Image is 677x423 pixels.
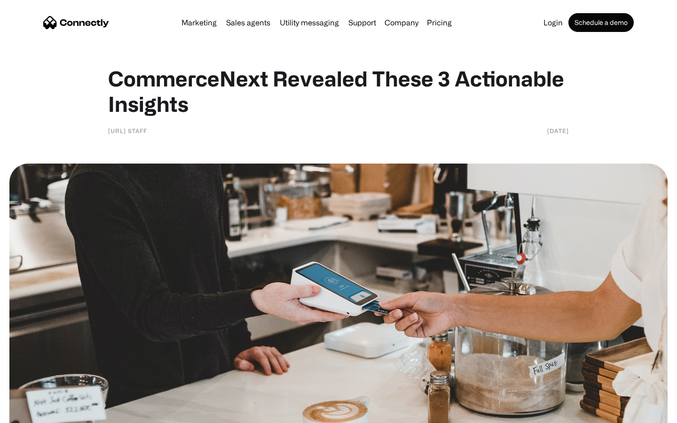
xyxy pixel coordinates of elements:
[540,19,567,26] a: Login
[568,13,634,32] a: Schedule a demo
[345,19,380,26] a: Support
[9,407,56,420] aside: Language selected: English
[385,16,418,29] div: Company
[19,407,56,420] ul: Language list
[547,126,569,135] div: [DATE]
[276,19,343,26] a: Utility messaging
[178,19,220,26] a: Marketing
[108,126,147,135] div: [URL] Staff
[222,19,274,26] a: Sales agents
[423,19,456,26] a: Pricing
[108,66,569,117] h1: CommerceNext Revealed These 3 Actionable Insights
